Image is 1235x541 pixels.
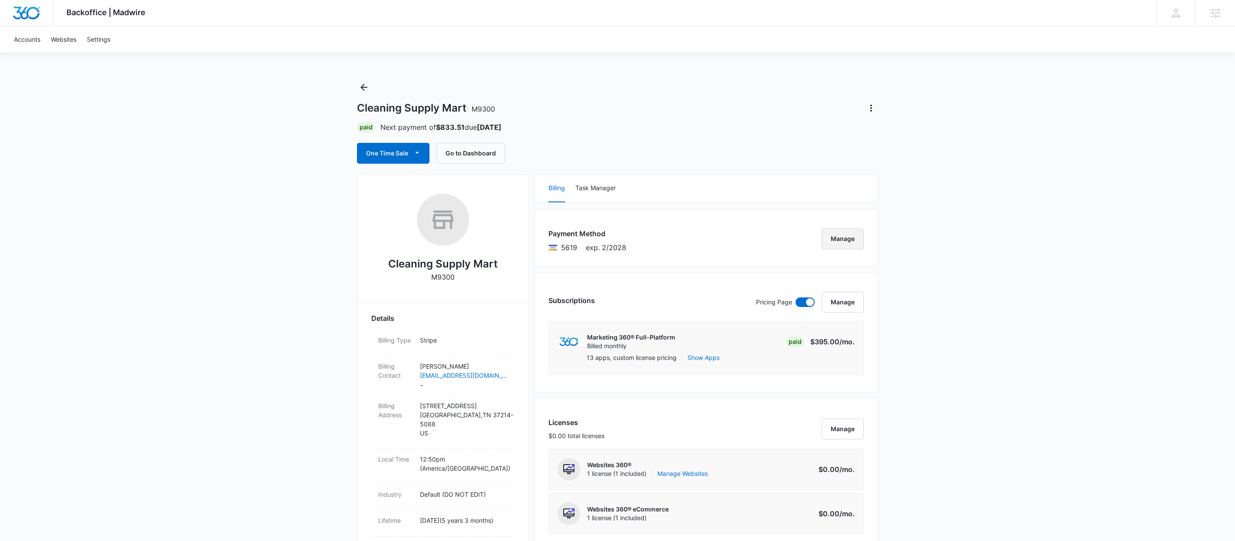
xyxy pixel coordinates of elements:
[472,105,495,113] span: M9300
[378,362,413,380] dt: Billing Contact
[420,455,508,473] p: 12:50pm ( America/[GEOGRAPHIC_DATA] )
[839,509,855,518] span: /mo.
[371,396,515,449] div: Billing Address[STREET_ADDRESS][GEOGRAPHIC_DATA],TN 37214-5088US
[548,295,595,306] h3: Subscriptions
[587,353,677,362] p: 13 apps, custom license pricing
[839,465,855,474] span: /mo.
[378,401,413,419] dt: Billing Address
[839,337,855,346] span: /mo.
[575,175,616,202] button: Task Manager
[587,514,669,522] span: 1 license (1 included)
[822,228,864,249] button: Manage
[548,431,604,440] p: $0.00 total licenses
[587,469,708,478] span: 1 license (1 included)
[46,26,82,53] a: Websites
[82,26,116,53] a: Settings
[388,256,498,272] h2: Cleaning Supply Mart
[66,8,145,17] span: Backoffice | Madwire
[436,123,465,132] strong: $833.51
[378,336,413,345] dt: Billing Type
[822,292,864,313] button: Manage
[687,353,720,362] button: Show Apps
[357,80,371,94] button: Back
[371,485,515,511] div: IndustryDefault (DO NOT EDIT)
[814,464,855,475] p: $0.00
[814,508,855,519] p: $0.00
[587,461,708,469] p: Websites 360®
[378,455,413,464] dt: Local Time
[822,419,864,439] button: Manage
[371,330,515,356] div: Billing TypeStripe
[420,336,508,345] p: Stripe
[371,356,515,396] div: Billing Contact[PERSON_NAME][EMAIL_ADDRESS][DOMAIN_NAME]-
[657,469,708,478] a: Manage Websites
[810,336,855,347] p: $395.00
[357,122,375,132] div: Paid
[371,449,515,485] div: Local Time12:50pm (America/[GEOGRAPHIC_DATA])
[559,337,578,346] img: marketing360Logo
[786,336,804,347] div: Paid
[371,313,394,323] span: Details
[548,228,626,239] h3: Payment Method
[357,102,495,115] h1: Cleaning Supply Mart
[587,333,675,342] p: Marketing 360® Full-Platform
[420,490,508,499] p: Default (DO NOT EDIT)
[357,143,429,164] button: One Time Sale
[378,516,413,525] dt: Lifetime
[548,417,604,428] h3: Licenses
[587,505,669,514] p: Websites 360® eCommerce
[371,511,515,537] div: Lifetime[DATE](5 years 3 months)
[9,26,46,53] a: Accounts
[378,490,413,499] dt: Industry
[420,401,508,438] p: [STREET_ADDRESS] [GEOGRAPHIC_DATA] , TN 37214-5088 US
[586,242,626,253] span: exp. 2/2028
[420,362,508,371] p: [PERSON_NAME]
[431,272,455,282] p: M9300
[436,143,505,164] button: Go to Dashboard
[561,242,577,253] span: Visa ending with
[548,175,565,202] button: Billing
[864,101,878,115] button: Actions
[477,123,502,132] strong: [DATE]
[420,516,508,525] p: [DATE] ( 5 years 3 months )
[420,371,508,380] a: [EMAIL_ADDRESS][DOMAIN_NAME]
[380,122,502,132] p: Next payment of due
[587,342,675,350] p: Billed monthly
[420,362,508,390] dd: -
[756,297,792,307] p: Pricing Page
